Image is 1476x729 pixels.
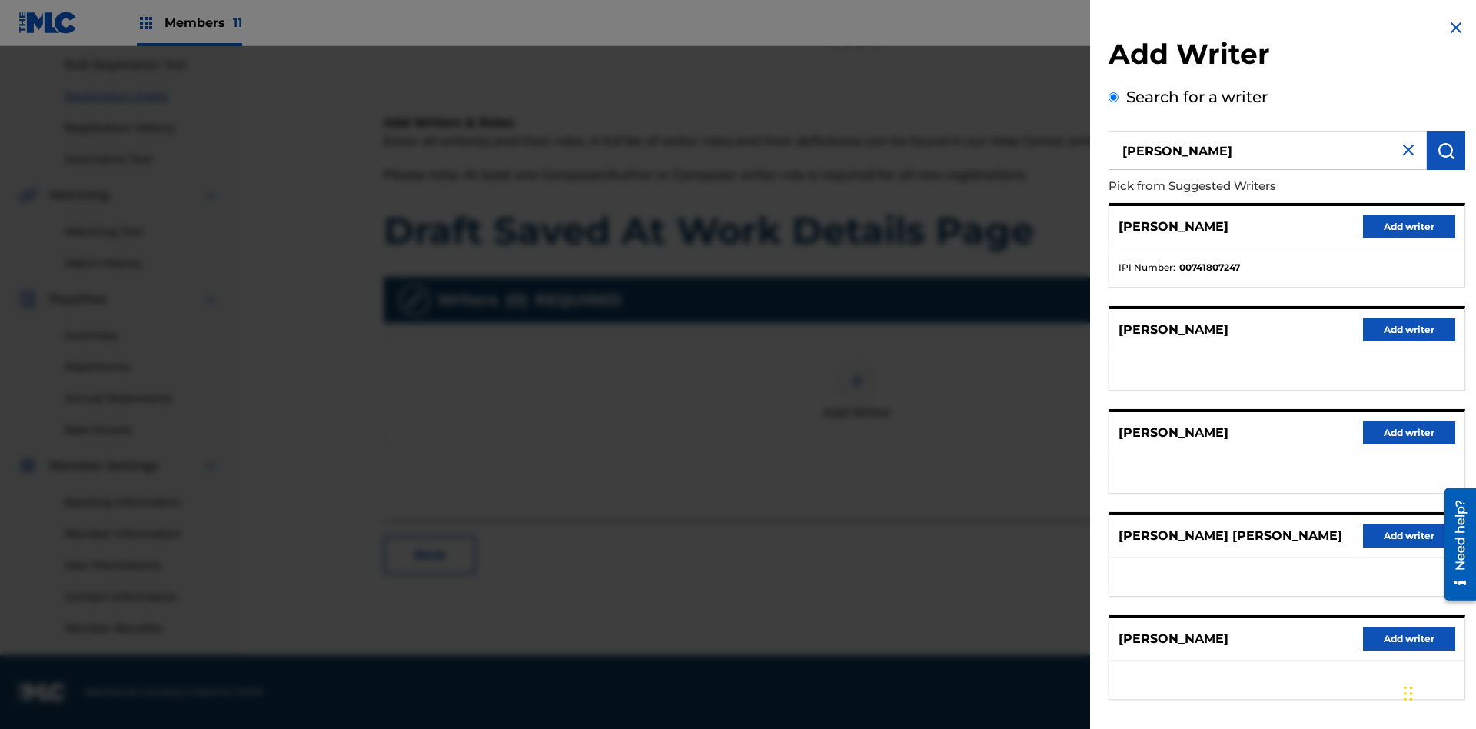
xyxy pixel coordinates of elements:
[1363,421,1455,444] button: Add writer
[1363,627,1455,651] button: Add writer
[1363,215,1455,238] button: Add writer
[1119,261,1175,275] span: IPI Number :
[1119,321,1228,339] p: [PERSON_NAME]
[1109,131,1427,170] input: Search writer's name or IPI Number
[137,14,155,32] img: Top Rightsholders
[1109,37,1465,76] h2: Add Writer
[1363,318,1455,341] button: Add writer
[1119,218,1228,236] p: [PERSON_NAME]
[1404,671,1413,717] div: Drag
[18,12,78,34] img: MLC Logo
[1126,88,1268,106] label: Search for a writer
[1119,630,1228,648] p: [PERSON_NAME]
[1437,141,1455,160] img: Search Works
[1109,170,1378,203] p: Pick from Suggested Writers
[1119,527,1342,545] p: [PERSON_NAME] [PERSON_NAME]
[1399,141,1418,159] img: close
[233,15,242,30] span: 11
[165,14,242,32] span: Members
[1179,261,1240,275] strong: 00741807247
[1119,424,1228,442] p: [PERSON_NAME]
[1399,655,1476,729] iframe: Chat Widget
[1363,524,1455,548] button: Add writer
[1433,482,1476,608] iframe: Resource Center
